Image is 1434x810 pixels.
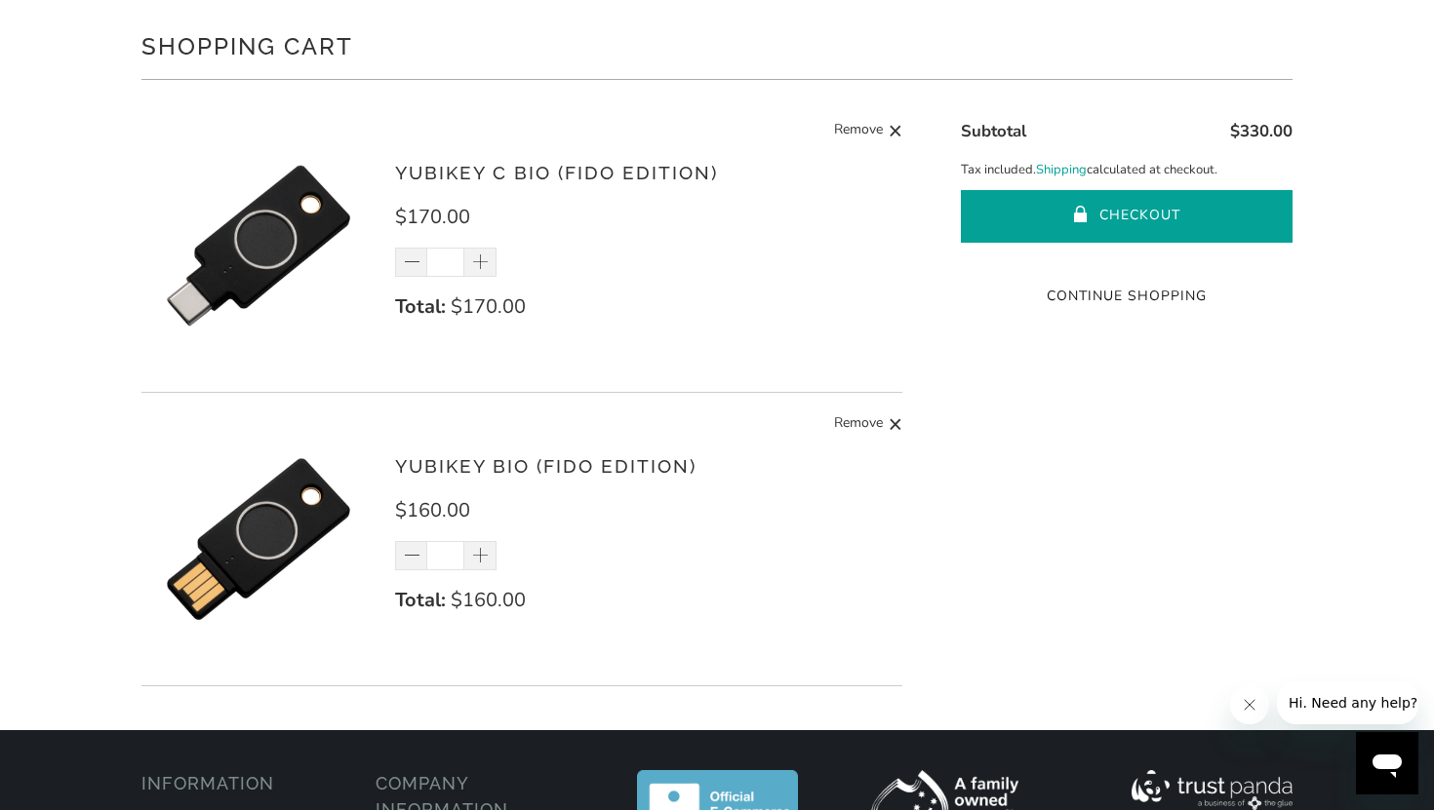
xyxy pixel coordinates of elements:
iframe: Close message [1230,685,1269,724]
a: Continue Shopping [961,286,1293,307]
span: $160.00 [395,497,470,523]
iframe: Button to launch messaging window [1356,732,1418,794]
span: Remove [834,412,883,437]
span: $170.00 [451,293,526,320]
img: YubiKey C Bio (FIDO Edition) [141,129,376,363]
a: Remove [834,412,902,437]
span: Remove [834,119,883,143]
h1: Shopping Cart [141,25,1293,64]
a: Remove [834,119,902,143]
button: Checkout [961,190,1293,243]
strong: Total: [395,587,446,613]
span: Subtotal [961,120,1026,142]
iframe: Message from company [1277,681,1418,724]
a: YubiKey C Bio (FIDO Edition) [395,162,718,183]
span: $330.00 [1230,120,1293,142]
img: YubiKey Bio (FIDO Edition) [141,422,376,656]
strong: Total: [395,293,446,320]
span: $170.00 [395,204,470,230]
span: $160.00 [451,587,526,613]
p: Tax included. calculated at checkout. [961,160,1293,180]
a: Shipping [1036,160,1087,180]
a: YubiKey Bio (FIDO Edition) [395,455,697,477]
